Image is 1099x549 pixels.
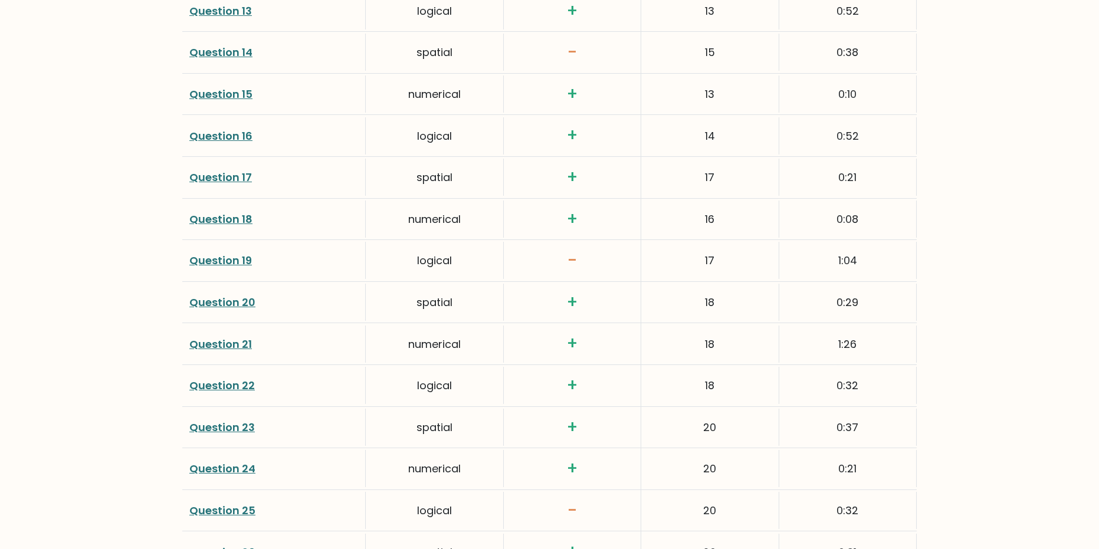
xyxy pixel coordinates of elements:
div: 0:08 [779,200,917,238]
a: Question 15 [189,87,252,101]
div: spatial [366,159,503,196]
div: logical [366,367,503,404]
h3: - [511,501,634,521]
div: 0:21 [779,159,917,196]
div: 0:37 [779,409,917,446]
div: 20 [641,409,779,446]
a: Question 20 [189,295,255,310]
h3: + [511,334,634,354]
div: spatial [366,34,503,71]
a: Question 13 [189,4,252,18]
div: 0:10 [779,75,917,113]
a: Question 22 [189,378,255,393]
div: numerical [366,75,503,113]
div: numerical [366,450,503,487]
div: logical [366,492,503,529]
div: 0:21 [779,450,917,487]
div: 20 [641,450,779,487]
div: 15 [641,34,779,71]
h3: + [511,84,634,104]
div: 18 [641,367,779,404]
div: 0:52 [779,117,917,154]
div: 1:04 [779,242,917,279]
h3: + [511,376,634,396]
div: 0:29 [779,284,917,321]
div: 18 [641,284,779,321]
div: 0:32 [779,367,917,404]
div: logical [366,242,503,279]
div: numerical [366,200,503,238]
div: 17 [641,242,779,279]
div: numerical [366,326,503,363]
div: 20 [641,492,779,529]
h3: + [511,459,634,479]
a: Question 21 [189,337,252,351]
div: 17 [641,159,779,196]
div: 13 [641,75,779,113]
h3: + [511,292,634,313]
div: 1:26 [779,326,917,363]
a: Question 25 [189,503,255,518]
div: 0:32 [779,492,917,529]
h3: + [511,209,634,229]
div: 16 [641,200,779,238]
a: Question 16 [189,129,252,143]
h3: + [511,417,634,438]
h3: + [511,1,634,21]
a: Question 14 [189,45,252,60]
h3: - [511,42,634,63]
div: spatial [366,409,503,446]
div: logical [366,117,503,154]
h3: - [511,251,634,271]
div: spatial [366,284,503,321]
a: Question 17 [189,170,252,185]
div: 14 [641,117,779,154]
h3: + [511,167,634,188]
a: Question 24 [189,461,255,476]
a: Question 19 [189,253,252,268]
a: Question 18 [189,212,252,226]
div: 0:38 [779,34,917,71]
a: Question 23 [189,420,255,435]
div: 18 [641,326,779,363]
h3: + [511,126,634,146]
